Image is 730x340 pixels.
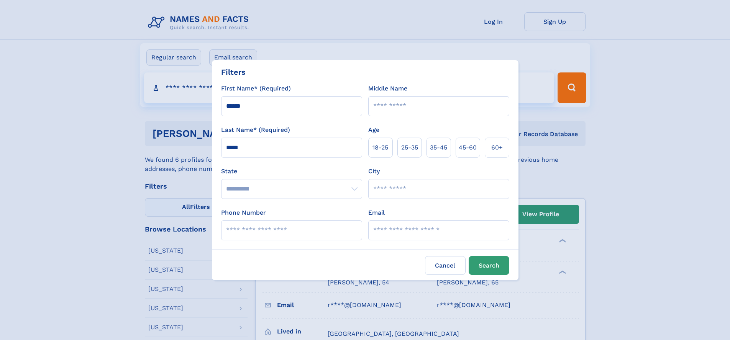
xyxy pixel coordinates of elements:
[368,125,379,135] label: Age
[491,143,503,152] span: 60+
[221,84,291,93] label: First Name* (Required)
[221,167,362,176] label: State
[459,143,477,152] span: 45‑60
[430,143,447,152] span: 35‑45
[368,208,385,217] label: Email
[469,256,509,275] button: Search
[368,167,380,176] label: City
[372,143,388,152] span: 18‑25
[221,66,246,78] div: Filters
[401,143,418,152] span: 25‑35
[221,125,290,135] label: Last Name* (Required)
[425,256,466,275] label: Cancel
[221,208,266,217] label: Phone Number
[368,84,407,93] label: Middle Name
